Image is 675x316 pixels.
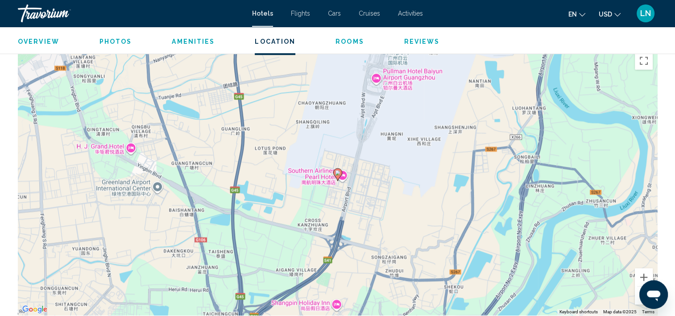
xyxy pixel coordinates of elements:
[568,11,577,18] span: en
[99,37,132,46] button: Photos
[172,37,215,46] button: Amenities
[398,10,423,17] a: Activities
[99,38,132,45] span: Photos
[172,38,215,45] span: Amenities
[252,10,273,17] a: Hotels
[642,309,654,314] a: Terms
[255,37,295,46] button: Location
[635,287,653,304] button: Zoom out
[20,304,50,315] a: Open this area in Google Maps (opens a new window)
[568,8,585,21] button: Change language
[634,4,657,23] button: User Menu
[639,280,668,309] iframe: Button to launch messaging window
[599,8,621,21] button: Change currency
[640,9,651,18] span: LN
[18,4,243,22] a: Travorium
[404,37,440,46] button: Reviews
[255,38,295,45] span: Location
[635,52,653,70] button: Toggle fullscreen view
[603,309,637,314] span: Map data ©2025
[559,309,598,315] button: Keyboard shortcuts
[599,11,612,18] span: USD
[20,304,50,315] img: Google
[635,268,653,286] button: Zoom in
[18,38,59,45] span: Overview
[328,10,341,17] a: Cars
[335,37,364,46] button: Rooms
[335,38,364,45] span: Rooms
[404,38,440,45] span: Reviews
[18,37,59,46] button: Overview
[359,10,380,17] a: Cruises
[291,10,310,17] a: Flights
